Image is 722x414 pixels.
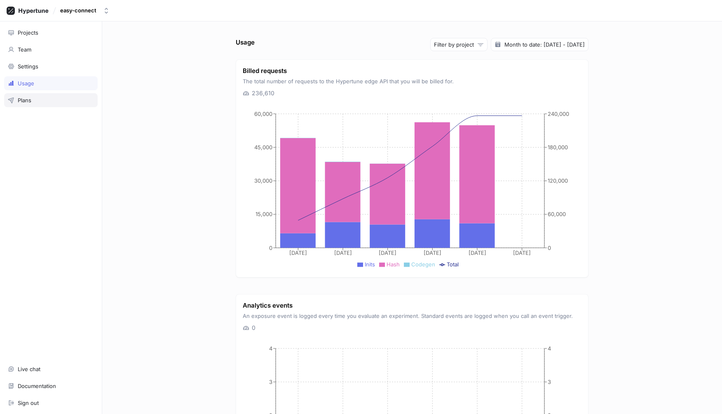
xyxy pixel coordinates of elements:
[18,366,40,372] div: Live chat
[57,4,113,17] button: easy-connect
[18,46,31,53] div: Team
[447,261,459,268] span: Total
[243,301,581,310] p: Analytics events
[252,89,274,97] p: 236,610
[434,41,474,48] div: Filter by project
[365,261,375,268] span: Inits
[387,261,400,268] span: Hash
[18,400,39,406] div: Sign out
[548,345,551,352] tspan: 4
[430,38,488,51] button: Filter by project
[243,66,581,76] p: Billed requests
[289,249,307,256] tspan: [DATE]
[548,245,551,251] tspan: 0
[18,97,31,103] div: Plans
[548,177,568,184] tspan: 120,000
[18,29,38,36] div: Projects
[379,249,396,256] tspan: [DATE]
[548,379,551,385] tspan: 3
[254,111,272,117] tspan: 60,000
[269,379,272,385] tspan: 3
[18,383,56,389] div: Documentation
[411,261,435,268] span: Codegen
[4,26,98,40] a: Projects
[513,249,531,256] tspan: [DATE]
[334,249,352,256] tspan: [DATE]
[4,42,98,56] a: Team
[243,312,581,320] p: An exposure event is logged every time you evaluate an experiment. Standard events are logged whe...
[4,59,98,73] a: Settings
[548,144,568,151] tspan: 180,000
[254,177,272,184] tspan: 30,000
[424,249,441,256] tspan: [DATE]
[252,323,256,332] p: 0
[269,245,272,251] tspan: 0
[243,78,581,86] p: The total number of requests to the Hypertune edge API that you will be billed for.
[4,93,98,107] a: Plans
[548,211,566,217] tspan: 60,000
[504,40,585,49] span: Month to date: [DATE] - [DATE]
[236,38,255,51] p: Usage
[18,80,34,87] div: Usage
[254,144,272,151] tspan: 45,000
[4,76,98,90] a: Usage
[269,345,272,352] tspan: 4
[18,63,38,70] div: Settings
[548,111,569,117] tspan: 240,000
[4,379,98,393] a: Documentation
[256,211,272,217] tspan: 15,000
[469,249,486,256] tspan: [DATE]
[60,7,96,14] div: easy-connect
